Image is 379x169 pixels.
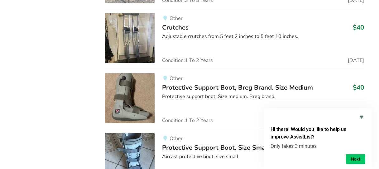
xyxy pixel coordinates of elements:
h3: $40 [353,83,364,92]
img: mobility-protective support boot, breg brand. size medium [105,73,155,123]
div: Protective support boot. Size medium. Breg brand. [162,93,364,100]
span: Other [170,15,183,22]
h3: $40 [353,23,364,31]
p: Only takes 3 minutes [271,143,365,149]
span: [DATE] [348,58,364,63]
span: Condition: 1 To 2 Years [162,118,213,123]
div: Hi there! Would you like to help us improve AssistList? [271,113,365,164]
span: Other [170,75,183,82]
div: Adjustable crutches from 5 feet 2 inches to 5 feet 10 inches. [162,33,364,40]
span: Protective Support Boot. Size Small Aircast Brand [162,143,312,152]
span: Protective Support Boot, Breg Brand. Size Medium [162,83,313,92]
span: Condition: 1 To 2 Years [162,58,213,63]
a: mobility-protective support boot, breg brand. size mediumOtherProtective Support Boot, Breg Brand... [105,68,364,128]
button: Next question [346,154,365,164]
button: Hide survey [358,113,365,121]
h2: Hi there! Would you like to help us improve AssistList? [271,126,365,141]
div: Aircast protective boot, size small. [162,153,364,160]
span: Other [170,135,183,142]
img: mobility-crutches [105,13,155,63]
a: mobility-crutches OtherCrutches$40Adjustable crutches from 5 feet 2 inches to 5 feet 10 inches.Co... [105,8,364,68]
span: Crutches [162,23,189,32]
